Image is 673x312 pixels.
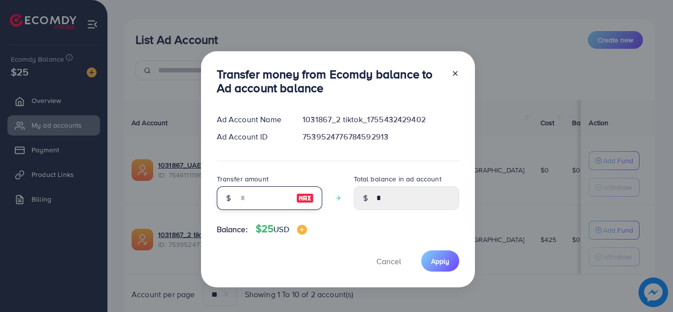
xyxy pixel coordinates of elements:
[209,131,295,142] div: Ad Account ID
[296,192,314,204] img: image
[297,225,307,235] img: image
[217,224,248,235] span: Balance:
[421,250,459,272] button: Apply
[295,114,467,125] div: 1031867_2 tiktok_1755432429402
[256,223,307,235] h4: $25
[209,114,295,125] div: Ad Account Name
[273,224,289,235] span: USD
[354,174,441,184] label: Total balance in ad account
[376,256,401,267] span: Cancel
[364,250,413,272] button: Cancel
[217,67,443,96] h3: Transfer money from Ecomdy balance to Ad account balance
[295,131,467,142] div: 7539524776784592913
[217,174,269,184] label: Transfer amount
[431,256,449,266] span: Apply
